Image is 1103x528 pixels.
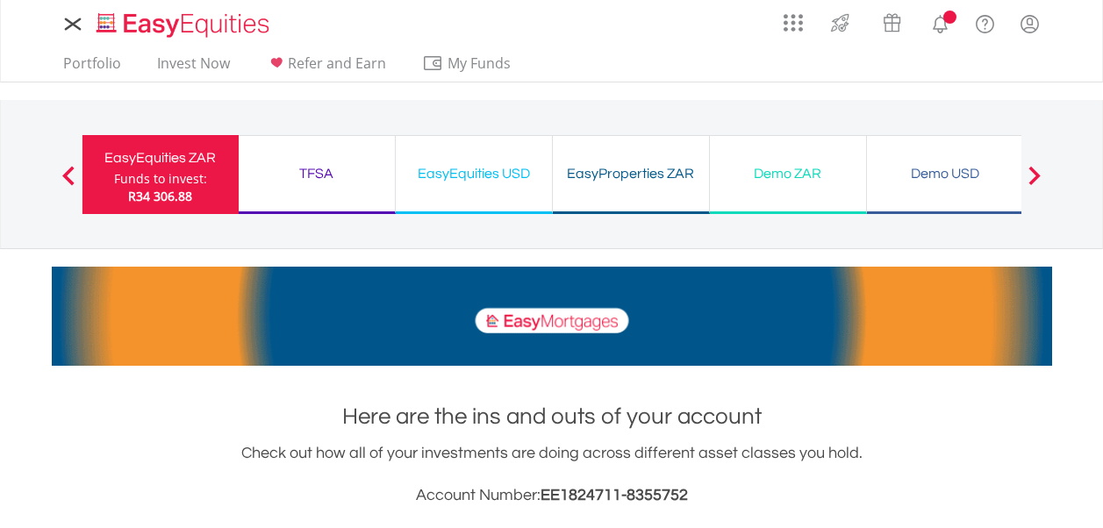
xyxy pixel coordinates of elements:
[114,170,207,188] div: Funds to invest:
[56,54,128,82] a: Portfolio
[52,401,1052,432] h1: Here are the ins and outs of your account
[128,188,192,204] span: R34 306.88
[93,146,228,170] div: EasyEquities ZAR
[563,161,698,186] div: EasyProperties ZAR
[826,9,855,37] img: thrive-v2.svg
[259,54,393,82] a: Refer and Earn
[93,11,276,39] img: EasyEquities_Logo.png
[918,4,963,39] a: Notifications
[150,54,237,82] a: Invest Now
[720,161,856,186] div: Demo ZAR
[1007,4,1052,43] a: My Profile
[866,4,918,37] a: Vouchers
[963,4,1007,39] a: FAQ's and Support
[1017,175,1052,192] button: Next
[52,441,1052,508] div: Check out how all of your investments are doing across different asset classes you hold.
[784,13,803,32] img: grid-menu-icon.svg
[249,161,384,186] div: TFSA
[288,54,386,73] span: Refer and Earn
[52,483,1052,508] h3: Account Number:
[772,4,814,32] a: AppsGrid
[90,4,276,39] a: Home page
[406,161,541,186] div: EasyEquities USD
[52,267,1052,366] img: EasyMortage Promotion Banner
[541,487,688,503] span: EE1824711-8355752
[877,9,906,37] img: vouchers-v2.svg
[422,52,537,75] span: My Funds
[51,175,86,192] button: Previous
[877,161,1013,186] div: Demo USD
